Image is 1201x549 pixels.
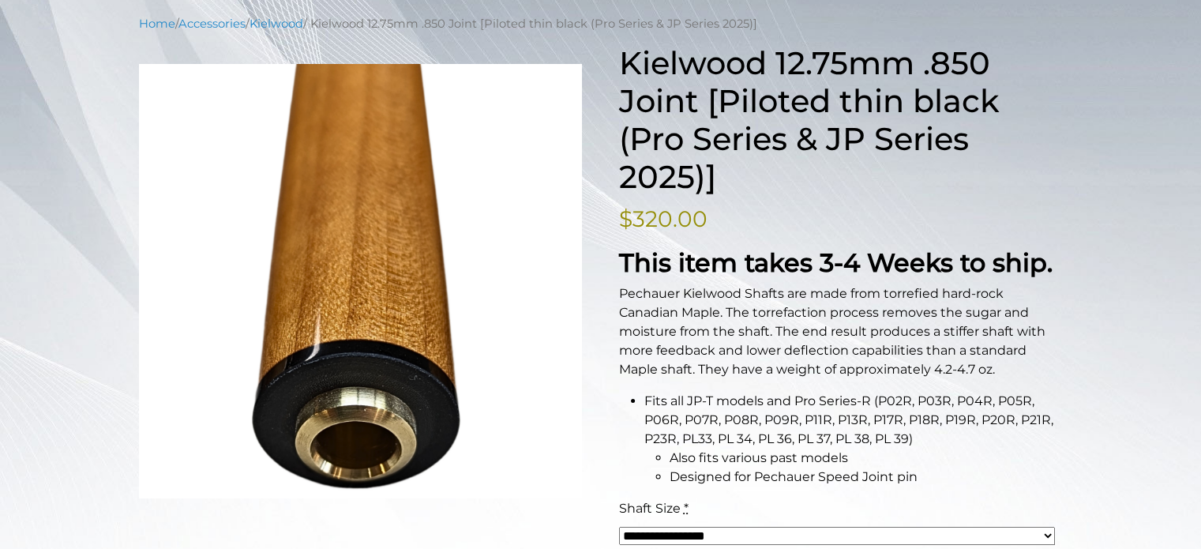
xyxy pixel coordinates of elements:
[178,17,246,31] a: Accessories
[644,392,1063,487] li: Fits all JP-T models and Pro Series-R (P02R, P03R, P04R, P05R, P06R, P07R, P08R, P09R, P11R, P13R...
[670,468,1063,487] li: Designed for Pechauer Speed Joint pin
[139,15,1063,32] nav: Breadcrumb
[619,501,681,516] span: Shaft Size
[619,247,1053,278] strong: This item takes 3-4 Weeks to ship.
[139,64,583,498] img: 1.png
[684,501,689,516] abbr: required
[619,44,1063,196] h1: Kielwood 12.75mm .850 Joint [Piloted thin black (Pro Series & JP Series 2025)]
[619,284,1063,379] p: Pechauer Kielwood Shafts are made from torrefied hard-rock Canadian Maple. The torrefaction proce...
[670,449,1063,468] li: Also fits various past models
[139,17,175,31] a: Home
[619,205,632,232] span: $
[250,17,303,31] a: Kielwood
[619,205,707,232] bdi: 320.00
